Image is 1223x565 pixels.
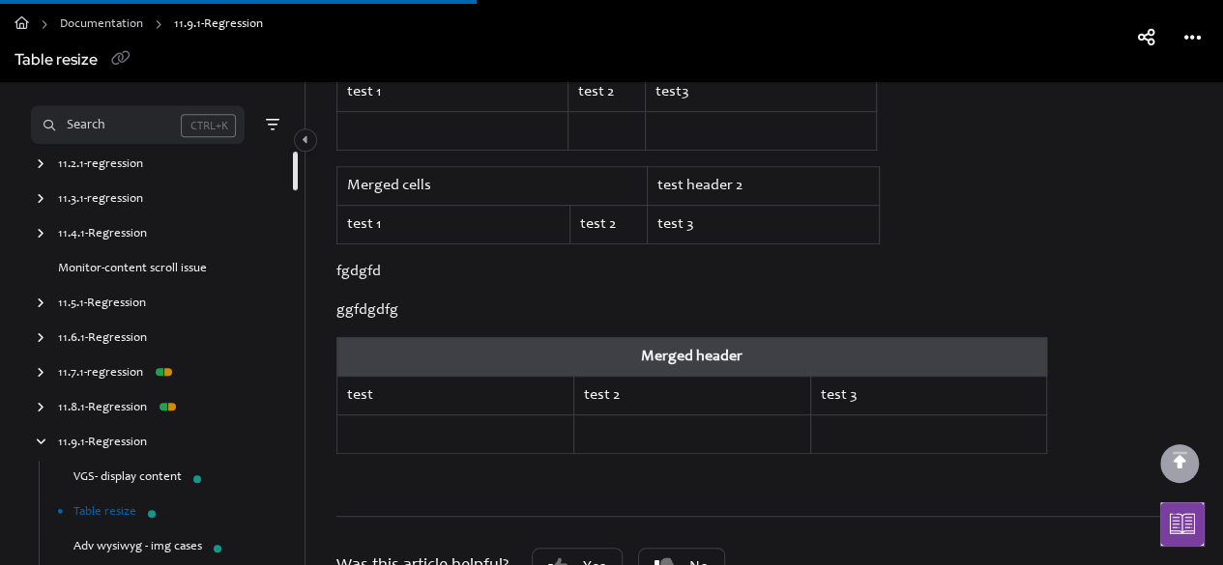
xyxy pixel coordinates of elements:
[31,105,245,144] button: Search
[58,399,147,418] a: 11.8.1-Regression
[584,381,801,410] p: test 2
[31,365,50,383] div: arrow
[336,260,1192,283] p: fgdgfd
[260,113,283,136] button: Filter
[31,226,50,244] div: arrow
[294,128,317,152] button: Category toggle
[31,191,50,210] div: arrow
[58,155,143,175] a: 11.2.1-regression
[347,381,564,410] p: test
[578,78,635,106] p: test 2
[336,298,1192,322] p: ggfdgdfg
[58,295,146,314] a: 11.5.1-Regression
[821,381,1037,410] p: test 3
[73,468,182,488] a: VGS- display content
[58,225,147,244] a: 11.4.1-Regression
[15,46,98,74] div: Table resize
[655,78,866,106] p: test3
[657,172,870,200] p: test header 2
[1178,25,1208,56] button: Article more options
[347,172,637,200] p: Merged cells
[181,114,236,137] div: CTRL+K
[347,211,560,239] p: test 1
[67,115,105,136] div: Search
[174,12,263,40] span: 11.9.1-Regression
[58,434,147,453] a: 11.9.1-Regression
[31,296,50,314] div: arrow
[657,211,870,239] p: test 3
[60,12,143,40] a: Documentation
[1160,444,1199,483] div: scroll to top
[15,12,29,40] a: Home
[31,435,50,453] div: arrow
[347,78,558,106] p: test 1
[58,329,147,349] a: 11.6.1-Regression
[105,45,136,76] button: Copy link of
[73,503,136,523] a: Table resize
[580,211,637,239] p: test 2
[58,364,143,383] a: 11.7.1-regression
[58,260,207,279] a: Monitor-content scroll issue
[347,343,1036,371] p: Merged header
[31,330,50,349] div: arrow
[31,156,50,175] div: arrow
[31,400,50,418] div: arrow
[58,190,143,210] a: 11.3.1-regression
[73,538,202,557] a: Adv wysiwyg - img cases
[1131,25,1162,56] button: Article social sharing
